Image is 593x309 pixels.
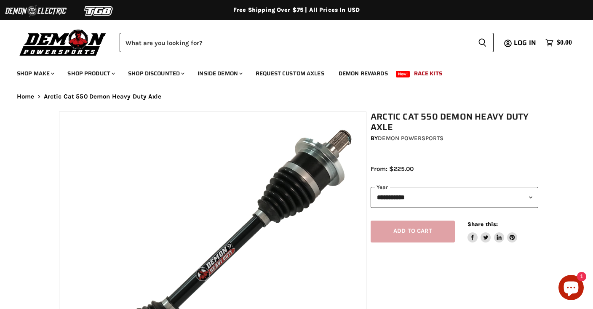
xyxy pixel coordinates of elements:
[557,39,572,47] span: $0.00
[332,65,394,82] a: Demon Rewards
[11,61,570,82] ul: Main menu
[467,221,498,227] span: Share this:
[541,37,576,49] a: $0.00
[471,33,494,52] button: Search
[371,187,538,208] select: year
[44,93,161,100] span: Arctic Cat 550 Demon Heavy Duty Axle
[67,3,131,19] img: TGB Logo 2
[120,33,494,52] form: Product
[371,134,538,143] div: by
[514,37,536,48] span: Log in
[467,221,518,243] aside: Share this:
[408,65,449,82] a: Race Kits
[17,93,35,100] a: Home
[510,39,541,47] a: Log in
[61,65,120,82] a: Shop Product
[11,65,59,82] a: Shop Make
[17,27,109,57] img: Demon Powersports
[122,65,190,82] a: Shop Discounted
[191,65,248,82] a: Inside Demon
[378,135,443,142] a: Demon Powersports
[396,71,410,77] span: New!
[4,3,67,19] img: Demon Electric Logo 2
[249,65,331,82] a: Request Custom Axles
[120,33,471,52] input: Search
[371,112,538,133] h1: Arctic Cat 550 Demon Heavy Duty Axle
[556,275,586,302] inbox-online-store-chat: Shopify online store chat
[371,165,414,173] span: From: $225.00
